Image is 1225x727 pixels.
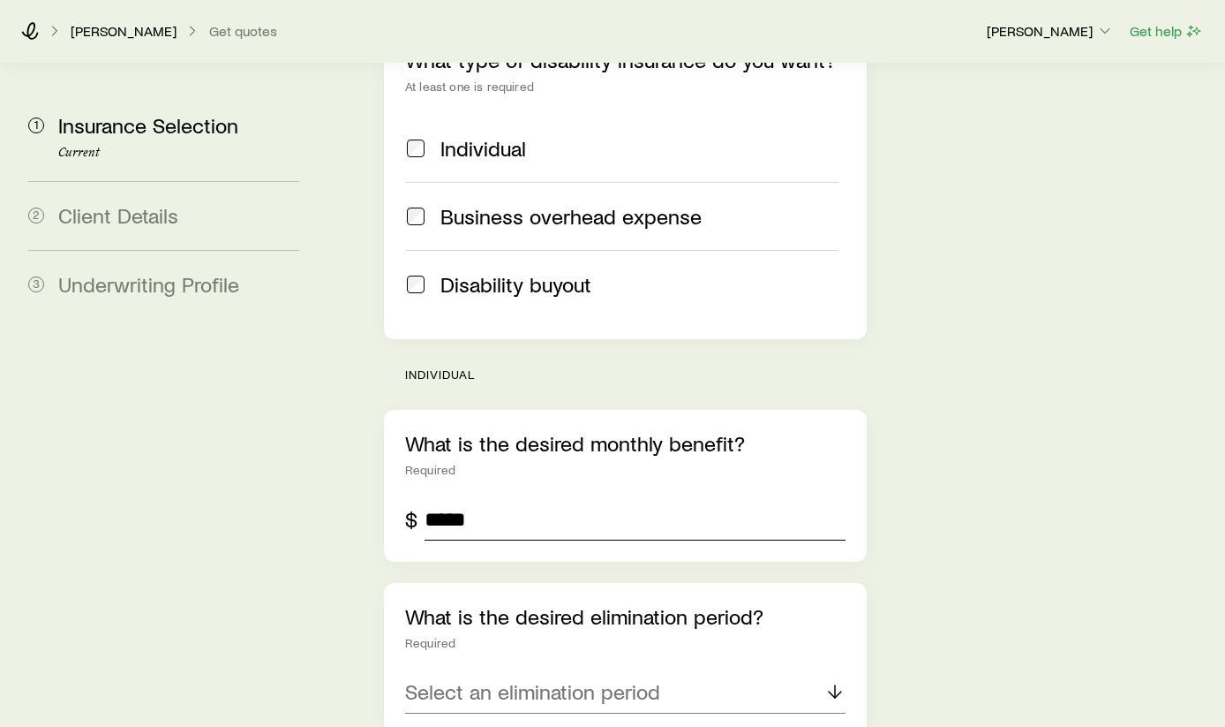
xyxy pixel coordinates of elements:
span: Disability buyout [440,272,591,297]
p: What is the desired elimination period? [405,604,845,629]
span: Individual [440,136,526,161]
span: Business overhead expense [440,204,702,229]
span: 1 [28,117,44,133]
span: Insurance Selection [58,112,238,138]
button: Get help [1129,21,1204,42]
p: Current [58,146,299,160]
input: Disability buyout [407,276,425,293]
p: [PERSON_NAME] [71,22,177,40]
p: Select an elimination period [405,679,660,704]
span: Underwriting Profile [58,271,239,297]
p: [PERSON_NAME] [987,22,1114,40]
p: individual [405,367,867,382]
button: [PERSON_NAME] [986,21,1115,42]
span: 3 [28,276,44,292]
div: At least one is required [405,80,845,94]
div: Required [405,636,845,650]
span: Client Details [58,202,178,228]
button: Get quotes [208,23,278,40]
input: Business overhead expense [407,208,425,225]
p: What is the desired monthly benefit? [405,431,845,456]
div: $ [405,507,417,532]
div: Required [405,463,845,477]
span: 2 [28,208,44,223]
input: Individual [407,140,425,157]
